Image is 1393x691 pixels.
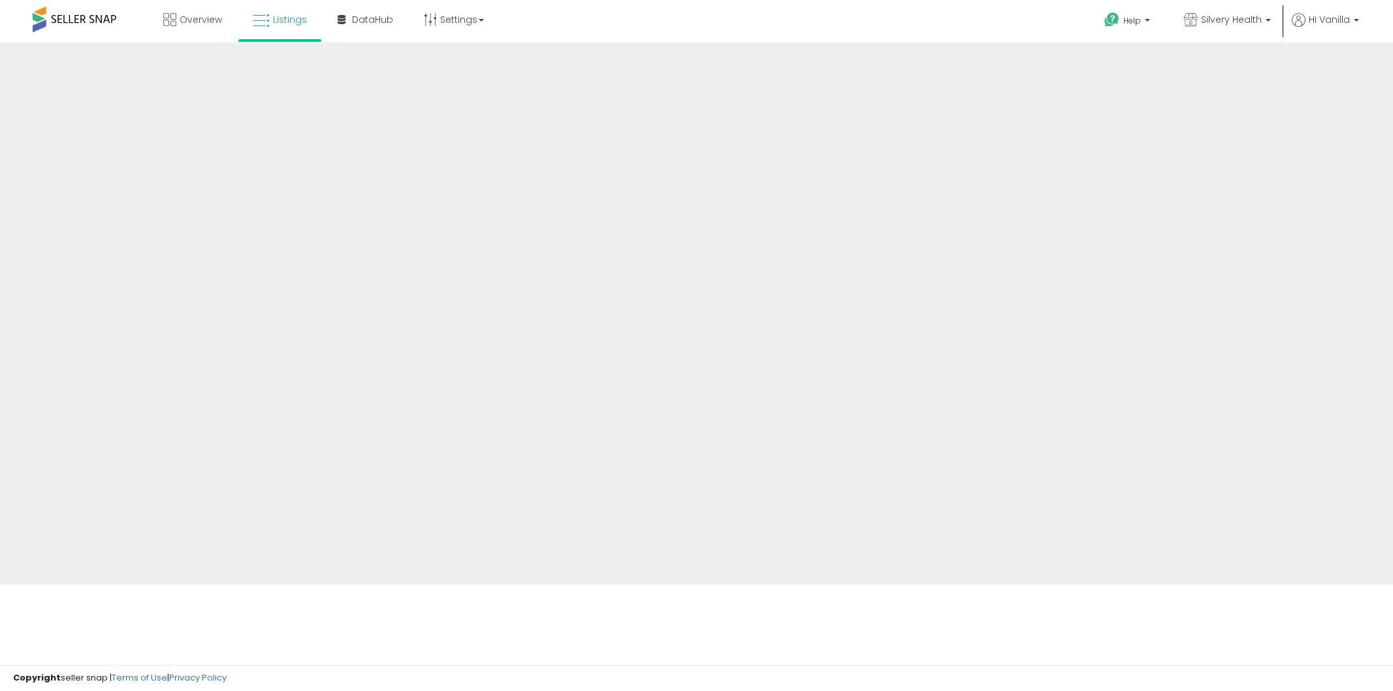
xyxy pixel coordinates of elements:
[352,13,393,26] span: DataHub
[1309,13,1350,26] span: Hi Vanilla
[180,13,222,26] span: Overview
[1094,2,1163,42] a: Help
[1201,13,1262,26] span: Silvery Health
[1104,12,1120,28] i: Get Help
[273,13,307,26] span: Listings
[1292,13,1359,42] a: Hi Vanilla
[1123,15,1141,26] span: Help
